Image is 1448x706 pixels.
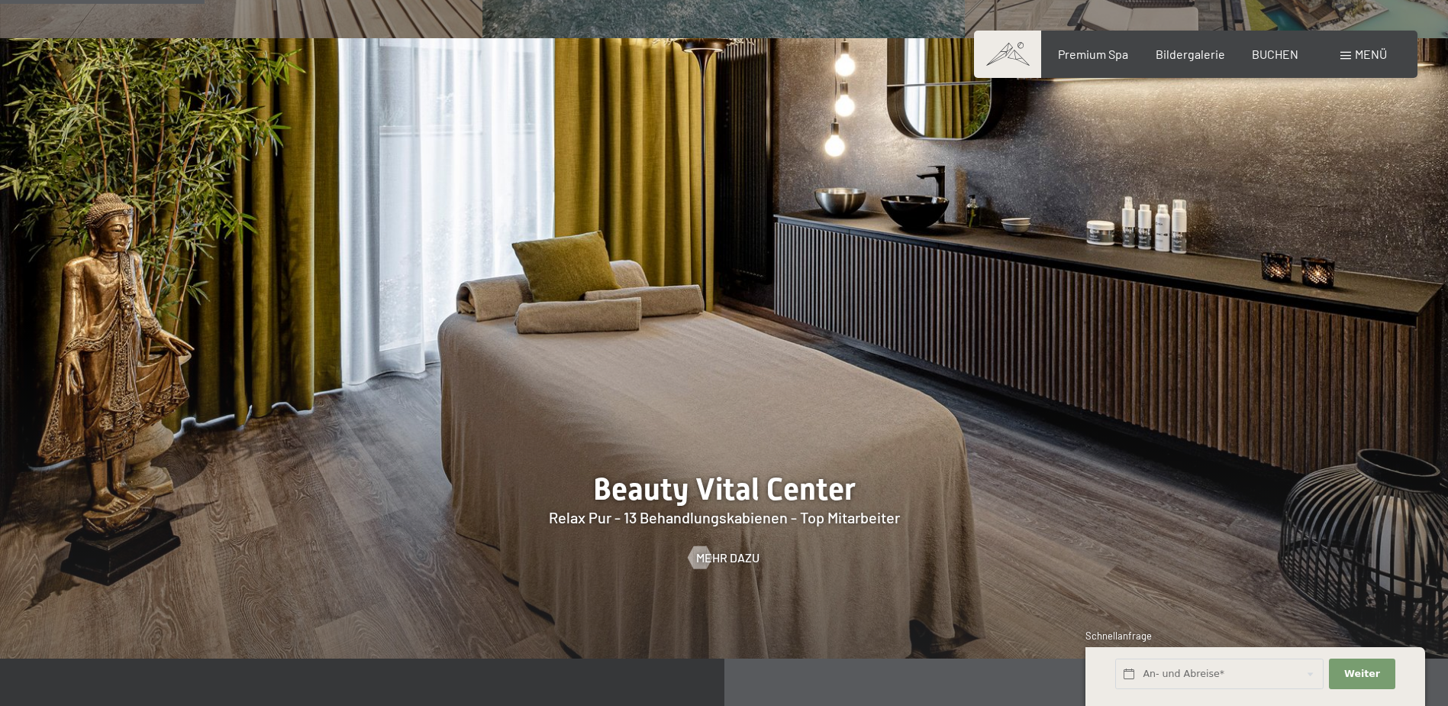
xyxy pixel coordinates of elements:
[1252,47,1298,61] a: BUCHEN
[1355,47,1387,61] span: Menü
[1344,667,1380,681] span: Weiter
[1058,47,1128,61] a: Premium Spa
[1329,659,1395,690] button: Weiter
[1085,630,1152,642] span: Schnellanfrage
[689,549,759,566] a: Mehr dazu
[1156,47,1225,61] a: Bildergalerie
[696,549,759,566] span: Mehr dazu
